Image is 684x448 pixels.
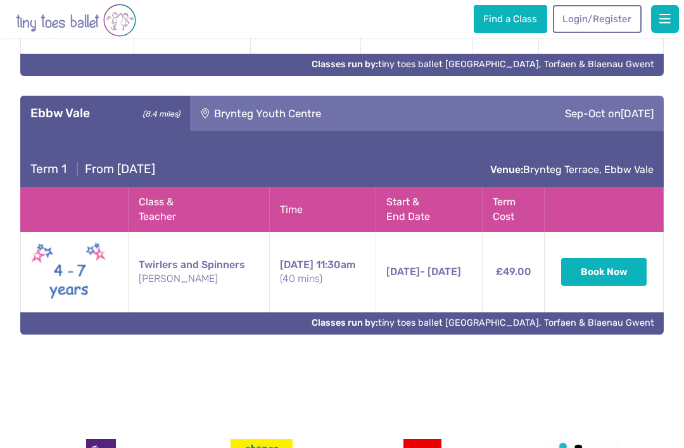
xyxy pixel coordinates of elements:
[474,5,547,33] a: Find a Class
[31,240,107,304] img: Twirlers & Spinners New (May 2025)
[280,272,366,286] small: (40 mins)
[190,96,458,131] div: Brynteg Youth Centre
[490,163,523,176] strong: Venue:
[553,5,642,33] a: Login/Register
[621,107,654,120] span: [DATE]
[457,96,663,131] div: Sep-Oct on
[139,272,259,286] small: [PERSON_NAME]
[376,188,482,232] th: Start & End Date
[312,59,378,70] strong: Classes run by:
[269,188,376,232] th: Time
[312,317,654,328] a: Classes run by:tiny toes ballet [GEOGRAPHIC_DATA], Torfaen & Blaenau Gwent
[280,259,313,271] span: [DATE]
[129,188,270,232] th: Class & Teacher
[30,162,155,177] h4: From [DATE]
[30,106,179,121] h3: Ebbw Vale
[482,232,545,312] td: £49.00
[561,258,647,286] button: Book Now
[490,163,654,176] a: Venue:Brynteg Terrace, Ebbw Vale
[312,59,654,70] a: Classes run by:tiny toes ballet [GEOGRAPHIC_DATA], Torfaen & Blaenau Gwent
[70,162,84,176] span: |
[312,317,378,328] strong: Classes run by:
[129,232,270,312] td: Twirlers and Spinners
[138,106,179,119] small: (8.4 miles)
[386,266,461,278] span: - [DATE]
[269,232,376,312] td: 11:30am
[482,188,545,232] th: Term Cost
[386,266,420,278] span: [DATE]
[30,162,66,176] span: Term 1
[16,3,136,38] img: tiny toes ballet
